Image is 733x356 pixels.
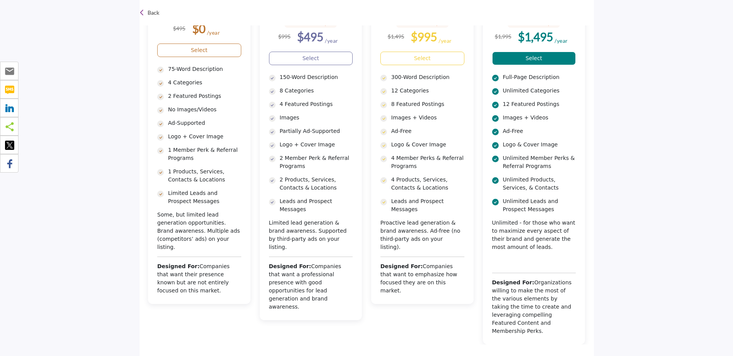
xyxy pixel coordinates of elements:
p: 12 Featured Postings [503,100,576,108]
sub: /year [325,37,338,44]
p: 12 Categories [391,87,464,95]
b: $495 [297,30,323,44]
p: Unlimited Products, Services, & Contacts [503,176,576,192]
b: $995 [411,30,437,44]
p: Logo + Cover Image [280,141,353,149]
b: Designed For: [157,263,200,269]
p: Leads and Prospect Messages [391,197,464,213]
b: $0 [192,22,205,35]
p: Limited Leads and Prospect Messages [168,189,241,205]
p: 150-Word Description [280,73,353,81]
p: Unlimited Categories [503,87,576,95]
p: 4 Products, Services, Contacts & Locations [391,176,464,192]
b: Designed For: [269,263,311,269]
p: No Images/Videos [168,106,241,114]
p: Unlimited Member Perks & Referral Programs [503,154,576,170]
sub: /year [207,29,220,36]
p: Images [280,114,353,122]
p: 1 Member Perk & Referral Programs [168,146,241,162]
p: 1 Products, Services, Contacts & Locations [168,168,241,184]
p: 2 Products, Services, Contacts & Locations [280,176,353,192]
p: Logo & Cover Image [503,141,576,149]
p: 2 Member Perk & Referral Programs [280,154,353,170]
p: Ad-Free [503,127,576,135]
div: Some, but limited lead generation opportunities. Brand awareness. Multiple ads (competitors’ ads)... [157,211,241,251]
p: 4 Categories [168,79,241,87]
b: Designed For: [380,263,423,269]
div: Companies that want a professional presence with good opportunities for lead generation and brand... [269,262,353,311]
p: 2 Featured Postings [168,92,241,100]
sup: $1,995 [495,33,511,40]
p: Limited lead generation & brand awareness. Supported by third-party ads on your listing. [269,219,353,251]
p: 4 Featured Postings [280,100,353,108]
div: Organizations willing to make the most of the various elements by taking the time to create and l... [492,279,576,335]
p: Images + Videos [503,114,576,122]
div: Companies that want to emphasize how focused they are on this market. [380,262,464,295]
p: Back [148,9,159,17]
a: Select [157,44,241,57]
p: Proactive lead generation & brand awareness. Ad-free (no third-party ads on your listing). [380,219,464,251]
b: $1,495 [518,30,553,44]
p: 4 Member Perks & Referral Programs [391,154,464,170]
p: Partially Ad-Supported [280,127,353,135]
p: Logo & Cover Image [391,141,464,149]
p: Logo + Cover Image [168,133,241,141]
p: 75-Word Description [168,65,241,73]
p: Unlimited - for those who want to maximize every aspect of their brand and generate the most amou... [492,219,576,267]
p: Ad-Supported [168,119,241,127]
sup: $1,495 [388,33,404,40]
p: Leads and Prospect Messages [280,197,353,213]
p: 300-Word Description [391,73,464,81]
sub: /year [555,37,568,44]
p: Images + Videos [391,114,464,122]
b: Designed For: [492,279,535,285]
sub: /year [439,37,452,44]
p: Ad-Free [391,127,464,135]
sup: $995 [278,33,291,40]
div: Companies that want their presence known but are not entirely focused on this market. [157,262,241,295]
a: Select [269,52,353,65]
a: Select [380,52,464,65]
p: 8 Featured Postings [391,100,464,108]
p: Unlimited Leads and Prospect Messages [503,197,576,213]
sup: $495 [173,25,185,32]
p: 8 Categories [280,87,353,95]
p: Full-Page Description [503,73,576,81]
a: Select [492,52,576,65]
